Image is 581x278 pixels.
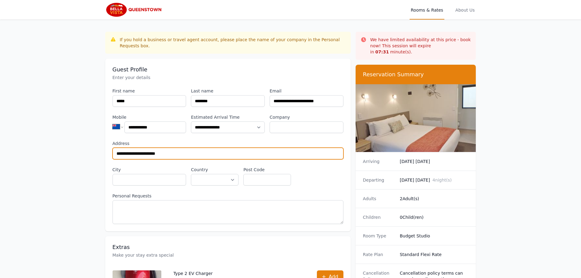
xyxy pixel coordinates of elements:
[363,214,395,220] dt: Children
[400,196,469,202] dd: 2 Adult(s)
[363,251,395,258] dt: Rate Plan
[113,88,186,94] label: First name
[191,114,265,120] label: Estimated Arrival Time
[400,233,469,239] dd: Budget Studio
[105,2,164,17] img: Bella Vista Queenstown
[270,88,343,94] label: Email
[400,214,469,220] dd: 0 Child(ren)
[375,49,389,54] strong: 07 : 31
[113,193,343,199] label: Personal Requests
[400,177,469,183] dd: [DATE] [DATE]
[113,74,343,81] p: Enter your details
[120,37,346,49] div: If you hold a business or travel agent account, please place the name of your company in the Pers...
[363,158,395,164] dt: Arriving
[113,167,186,173] label: City
[191,88,265,94] label: Last name
[113,244,343,251] h3: Extras
[356,84,476,152] img: Budget Studio
[113,140,343,146] label: Address
[243,167,291,173] label: Post Code
[400,158,469,164] dd: [DATE] [DATE]
[191,167,238,173] label: Country
[370,37,471,55] p: We have limited availability at this price - book now! This session will expire in minute(s).
[363,233,395,239] dt: Room Type
[363,196,395,202] dt: Adults
[432,178,452,182] span: 4 night(s)
[270,114,343,120] label: Company
[363,177,395,183] dt: Departing
[113,114,186,120] label: Mobile
[400,251,469,258] dd: Standard Flexi Rate
[113,252,343,258] p: Make your stay extra special
[113,66,343,73] h3: Guest Profile
[174,270,305,276] p: Type 2 EV Charger
[363,71,469,78] h3: Reservation Summary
